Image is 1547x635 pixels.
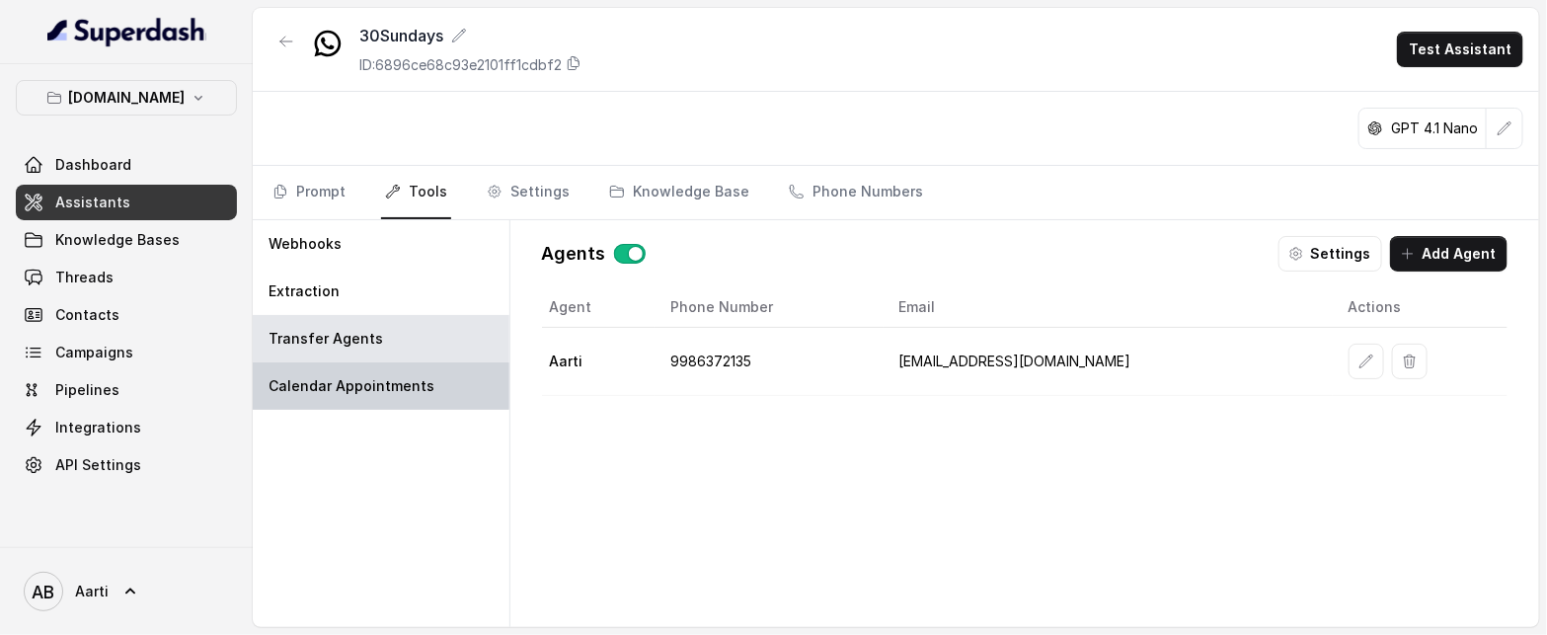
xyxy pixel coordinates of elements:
th: Agent [542,287,655,328]
button: Settings [1278,236,1382,272]
a: Integrations [16,410,237,445]
span: Dashboard [55,155,131,175]
span: Pipelines [55,380,119,400]
span: Assistants [55,193,130,212]
p: Aarti [550,352,583,371]
td: 9986372135 [655,328,884,396]
span: Campaigns [55,343,133,362]
a: Phone Numbers [785,166,927,219]
th: Phone Number [655,287,884,328]
div: 30Sundays [359,24,581,47]
span: API Settings [55,455,141,475]
p: Transfer Agents [269,329,383,349]
p: Extraction [269,281,340,301]
img: light.svg [47,16,206,47]
a: Contacts [16,297,237,333]
span: Threads [55,268,114,287]
span: Contacts [55,305,119,325]
th: Actions [1333,287,1508,328]
text: AB [33,582,55,602]
span: Knowledge Bases [55,230,180,250]
a: Aarti [16,564,237,619]
a: Pipelines [16,372,237,408]
a: Dashboard [16,147,237,183]
span: Aarti [75,582,109,601]
a: Tools [381,166,451,219]
nav: Tabs [269,166,1523,219]
a: Settings [483,166,574,219]
p: Calendar Appointments [269,376,434,396]
p: Agents [542,240,606,268]
th: Email [884,287,1333,328]
svg: openai logo [1367,120,1383,136]
button: [DOMAIN_NAME] [16,80,237,116]
button: Test Assistant [1397,32,1523,67]
p: Webhooks [269,234,342,254]
span: Integrations [55,418,141,437]
a: Assistants [16,185,237,220]
td: [EMAIL_ADDRESS][DOMAIN_NAME] [884,328,1333,396]
button: Add Agent [1390,236,1508,272]
p: ID: 6896ce68c93e2101ff1cdbf2 [359,55,562,75]
a: Knowledge Base [605,166,753,219]
a: Campaigns [16,335,237,370]
a: API Settings [16,447,237,483]
a: Prompt [269,166,349,219]
a: Threads [16,260,237,295]
a: Knowledge Bases [16,222,237,258]
p: [DOMAIN_NAME] [68,86,185,110]
p: GPT 4.1 Nano [1391,119,1478,138]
